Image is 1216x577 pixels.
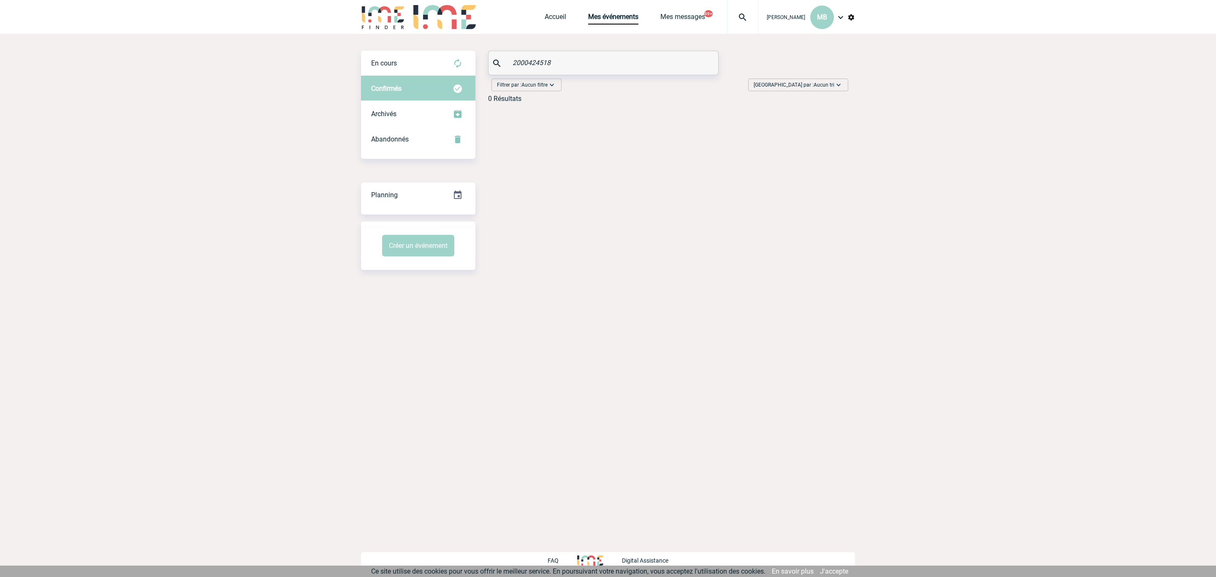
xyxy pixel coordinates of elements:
p: FAQ [548,557,559,564]
a: Mes événements [588,13,638,24]
span: Aucun filtre [521,82,548,88]
span: Planning [371,191,398,199]
img: baseline_expand_more_white_24dp-b.png [548,81,556,89]
a: J'accepte [820,567,848,575]
span: [PERSON_NAME] [767,14,805,20]
img: baseline_expand_more_white_24dp-b.png [834,81,843,89]
a: Mes messages [660,13,705,24]
span: MB [817,13,827,21]
p: Digital Assistance [622,557,668,564]
img: http://www.idealmeetingsevents.fr/ [577,555,603,566]
span: Confirmés [371,84,402,93]
a: Accueil [545,13,566,24]
button: 99+ [704,10,713,17]
span: Abandonnés [371,135,409,143]
div: Retrouvez ici tous les événements que vous avez décidé d'archiver [361,101,475,127]
span: En cours [371,59,397,67]
span: Ce site utilise des cookies pour vous offrir le meilleur service. En poursuivant votre navigation... [371,567,765,575]
div: Retrouvez ici tous vos événements annulés [361,127,475,152]
div: Retrouvez ici tous vos événements organisés par date et état d'avancement [361,182,475,208]
button: Créer un événement [382,235,454,256]
a: En savoir plus [772,567,814,575]
input: Rechercher un événement par son nom [510,57,698,69]
a: Planning [361,182,475,207]
span: Aucun tri [814,82,834,88]
span: Filtrer par : [497,81,548,89]
span: Archivés [371,110,396,118]
div: 0 Résultats [488,95,521,103]
div: Retrouvez ici tous vos évènements avant confirmation [361,51,475,76]
span: [GEOGRAPHIC_DATA] par : [754,81,834,89]
img: IME-Finder [361,5,405,29]
a: FAQ [548,556,577,564]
